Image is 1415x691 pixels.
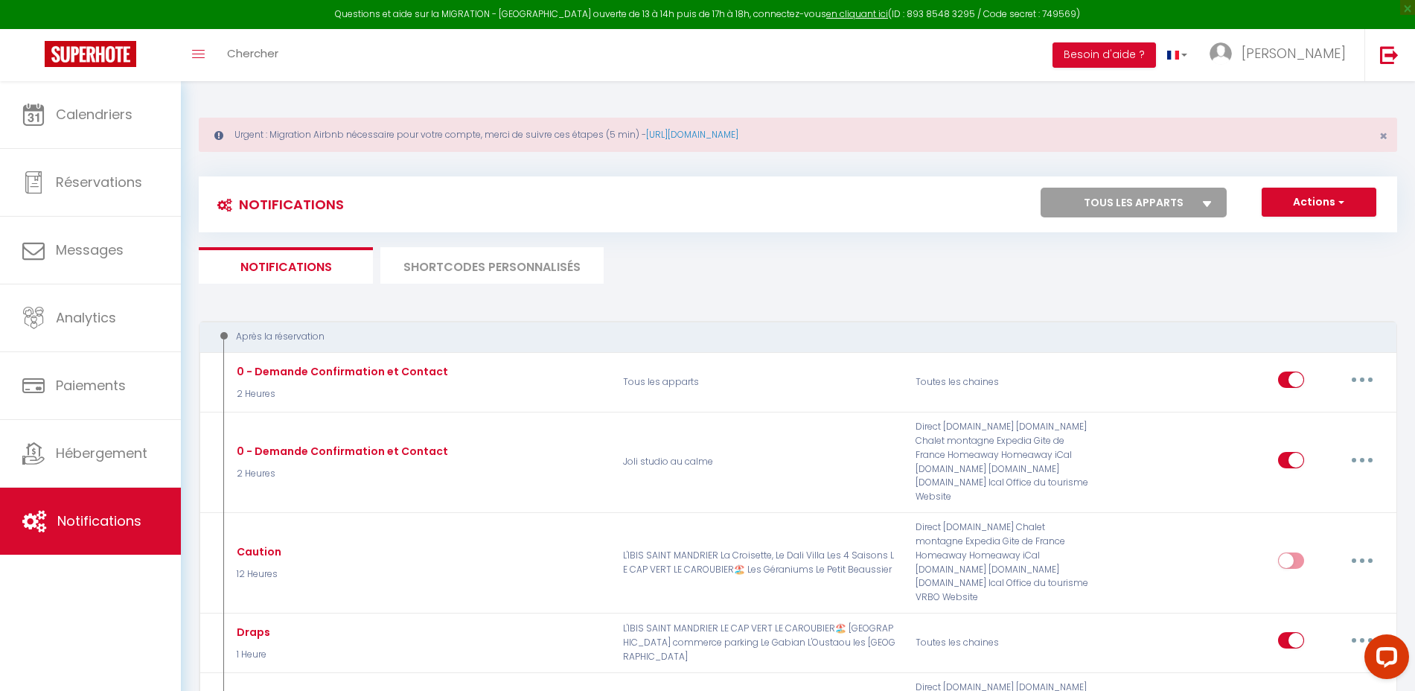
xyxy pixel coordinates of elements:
span: Hébergement [56,444,147,462]
span: Paiements [56,376,126,395]
h3: Notifications [210,188,344,221]
button: Actions [1262,188,1376,217]
p: L'IBIS SAINT MANDRIER LE CAP VERT LE CAROUBIER🏖️ [GEOGRAPHIC_DATA] commerce parking Le Gabian L'O... [613,621,906,664]
p: L'IBIS SAINT MANDRIER La Croisette, Le Dali Villa Les 4 Saisons LE CAP VERT LE CAROUBIER🏖️ Les Gé... [613,520,906,605]
p: 1 Heure [233,648,270,662]
div: Toutes les chaines [906,621,1101,664]
img: ... [1210,42,1232,65]
p: 2 Heures [233,387,448,401]
div: 0 - Demande Confirmation et Contact [233,443,448,459]
p: Joli studio au calme [613,420,906,504]
div: Direct [DOMAIN_NAME] Chalet montagne Expedia Gite de France Homeaway Homeaway iCal [DOMAIN_NAME] ... [906,520,1101,605]
p: 2 Heures [233,467,448,481]
a: Chercher [216,29,290,81]
span: Notifications [57,512,141,530]
div: 0 - Demande Confirmation et Contact [233,363,448,380]
div: Urgent : Migration Airbnb nécessaire pour votre compte, merci de suivre ces étapes (5 min) - [199,118,1397,152]
img: logout [1380,45,1399,64]
iframe: LiveChat chat widget [1352,628,1415,691]
button: Close [1379,130,1387,143]
img: Super Booking [45,41,136,67]
div: Caution [233,544,281,560]
a: [URL][DOMAIN_NAME] [646,128,738,141]
span: Messages [56,241,124,259]
p: 12 Heures [233,567,281,582]
span: [PERSON_NAME] [1242,44,1346,63]
a: ... [PERSON_NAME] [1198,29,1364,81]
div: Draps [233,624,270,640]
li: Notifications [199,247,373,284]
span: Chercher [227,45,278,61]
span: Réservations [56,173,142,191]
div: Toutes les chaines [906,360,1101,404]
div: Après la réservation [213,330,1361,344]
a: en cliquant ici [826,7,888,20]
div: Direct [DOMAIN_NAME] [DOMAIN_NAME] Chalet montagne Expedia Gite de France Homeaway Homeaway iCal ... [906,420,1101,504]
span: Analytics [56,308,116,327]
button: Besoin d'aide ? [1053,42,1156,68]
span: Calendriers [56,105,132,124]
span: × [1379,127,1387,145]
p: Tous les apparts [613,360,906,404]
li: SHORTCODES PERSONNALISÉS [380,247,604,284]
